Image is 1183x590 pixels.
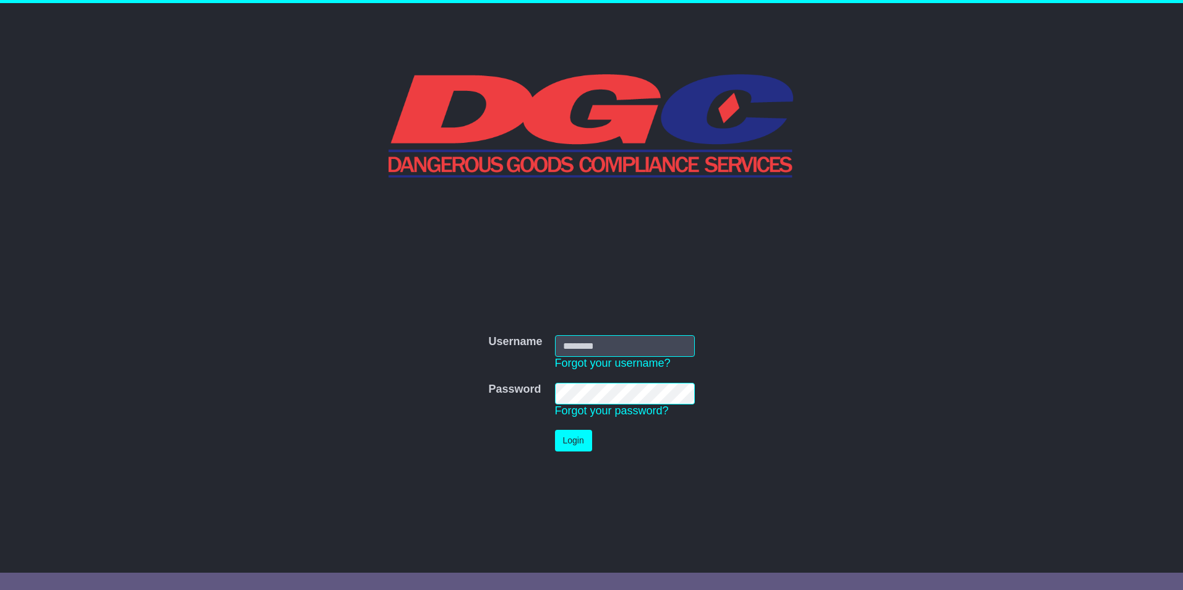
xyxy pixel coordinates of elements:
img: DGC QLD [389,72,795,177]
a: Forgot your username? [555,357,671,369]
a: Forgot your password? [555,404,669,417]
label: Username [488,335,542,349]
label: Password [488,383,541,396]
button: Login [555,430,592,451]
